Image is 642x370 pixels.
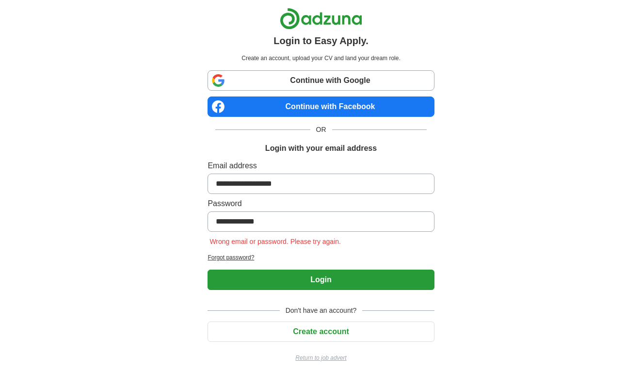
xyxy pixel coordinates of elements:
[208,97,434,117] a: Continue with Facebook
[208,160,434,172] label: Email address
[208,270,434,290] button: Login
[208,198,434,209] label: Password
[273,33,369,48] h1: Login to Easy Apply.
[208,253,434,262] a: Forgot password?
[208,238,343,245] span: Wrong email or password. Please try again.
[208,327,434,336] a: Create account
[208,354,434,362] a: Return to job advert
[310,125,332,135] span: OR
[208,70,434,91] a: Continue with Google
[280,306,363,316] span: Don't have an account?
[209,54,432,63] p: Create an account, upload your CV and land your dream role.
[280,8,362,30] img: Adzuna logo
[208,322,434,342] button: Create account
[265,143,377,154] h1: Login with your email address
